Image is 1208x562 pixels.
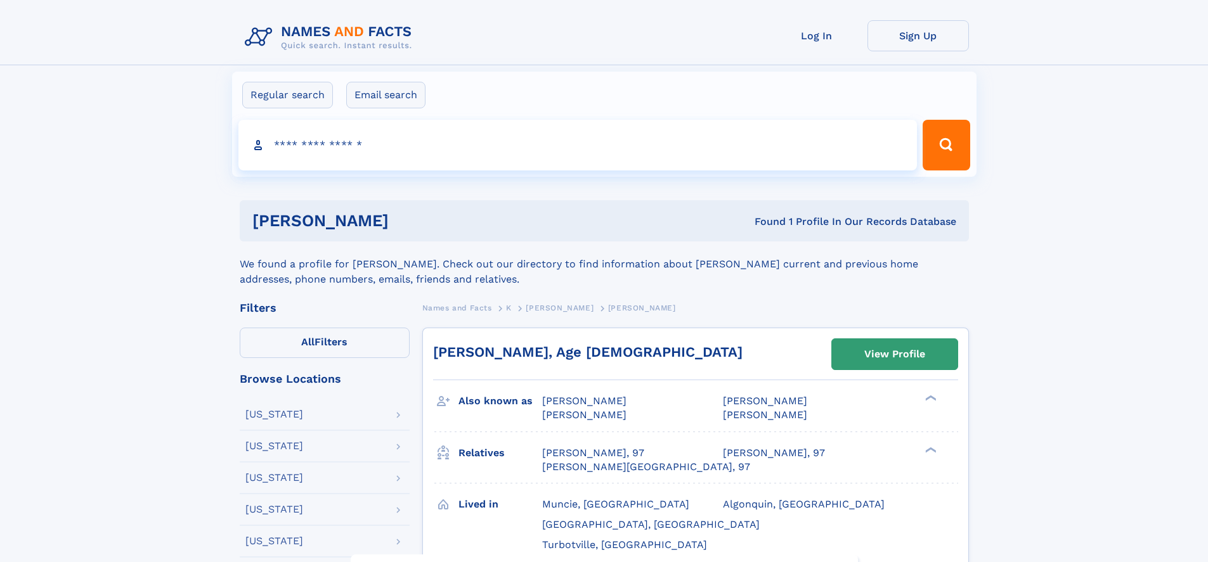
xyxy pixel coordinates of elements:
[526,300,594,316] a: [PERSON_NAME]
[922,445,937,454] div: ❯
[458,494,542,515] h3: Lived in
[832,339,958,369] a: View Profile
[867,20,969,51] a: Sign Up
[922,394,937,402] div: ❯
[301,336,315,348] span: All
[723,409,807,421] span: [PERSON_NAME]
[506,303,512,312] span: K
[723,446,825,460] a: [PERSON_NAME], 97
[542,460,750,474] a: [PERSON_NAME][GEOGRAPHIC_DATA], 97
[526,303,594,312] span: [PERSON_NAME]
[238,120,918,170] input: search input
[346,82,425,108] label: Email search
[571,215,956,229] div: Found 1 Profile In Our Records Database
[245,409,303,419] div: [US_STATE]
[542,446,644,460] a: [PERSON_NAME], 97
[245,536,303,546] div: [US_STATE]
[240,328,410,358] label: Filters
[458,390,542,412] h3: Also known as
[422,300,492,316] a: Names and Facts
[542,539,707,551] span: Turbotville, [GEOGRAPHIC_DATA]
[458,442,542,464] h3: Relatives
[723,498,885,510] span: Algonquin, [GEOGRAPHIC_DATA]
[245,441,303,451] div: [US_STATE]
[240,241,969,287] div: We found a profile for [PERSON_NAME]. Check out our directory to find information about [PERSON_N...
[433,344,743,360] a: [PERSON_NAME], Age [DEMOGRAPHIC_DATA]
[542,518,760,530] span: [GEOGRAPHIC_DATA], [GEOGRAPHIC_DATA]
[240,20,422,54] img: Logo Names and Facts
[766,20,867,51] a: Log In
[923,120,970,170] button: Search Button
[542,409,627,421] span: [PERSON_NAME]
[608,303,676,312] span: [PERSON_NAME]
[245,473,303,483] div: [US_STATE]
[242,82,333,108] label: Regular search
[252,213,572,229] h1: [PERSON_NAME]
[542,395,627,407] span: [PERSON_NAME]
[864,340,925,369] div: View Profile
[240,373,410,385] div: Browse Locations
[542,498,689,510] span: Muncie, [GEOGRAPHIC_DATA]
[723,395,807,407] span: [PERSON_NAME]
[506,300,512,316] a: K
[245,504,303,514] div: [US_STATE]
[240,302,410,314] div: Filters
